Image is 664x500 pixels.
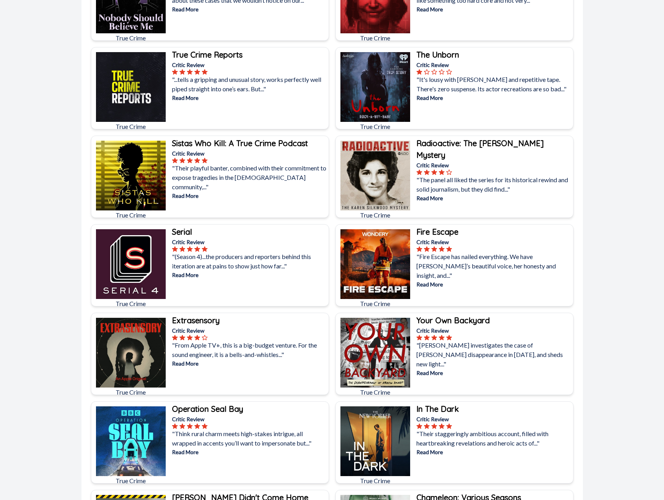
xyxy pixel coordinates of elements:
b: Extrasensory [172,315,220,325]
b: Radioactive: The [PERSON_NAME] Mystery [416,138,544,160]
p: Critic Review [172,149,327,158]
p: Critic Review [172,238,327,246]
p: "It's lousy with [PERSON_NAME] and repetitive tape. There's zero suspense. Its actor recreations ... [416,75,572,94]
p: Read More [416,5,572,13]
p: "The panel all liked the series for its historical rewind and solid journalism, but they did find... [416,175,572,194]
p: Critic Review [416,415,572,423]
p: Critic Review [416,61,572,69]
img: Serial [96,229,166,299]
img: In The Dark [340,406,410,476]
p: True Crime [340,33,410,43]
b: Operation Seal Bay [172,404,243,414]
p: Critic Review [172,61,327,69]
b: Sistas Who Kill: A True Crime Podcast [172,138,308,148]
p: Critic Review [172,415,327,423]
a: ExtrasensoryTrue CrimeExtrasensoryCritic Review"From Apple TV+, this is a big-budget venture. For... [91,313,329,395]
p: Read More [172,5,327,13]
p: True Crime [96,33,166,43]
a: The UnbornTrue CrimeThe UnbornCritic Review"It's lousy with [PERSON_NAME] and repetitive tape. Th... [335,47,574,129]
p: Read More [172,359,327,368]
p: "Their playful banter, combined with their commitment to expose tragedies in the [DEMOGRAPHIC_DAT... [172,163,327,192]
b: The Unborn [416,50,459,60]
p: Read More [416,94,572,102]
img: The Unborn [340,52,410,122]
img: Fire Escape [340,229,410,299]
a: Operation Seal BayTrue CrimeOperation Seal BayCritic Review"Think rural charm meets high-stakes i... [91,401,329,484]
p: Critic Review [172,326,327,335]
p: "Their staggeringly ambitious account, filled with heartbreaking revelations and heroic acts of..." [416,429,572,448]
p: "[PERSON_NAME] investigates the case of [PERSON_NAME] disappearance in [DATE], and sheds new ligh... [416,341,572,369]
a: Sistas Who Kill: A True Crime PodcastTrue CrimeSistas Who Kill: A True Crime PodcastCritic Review... [91,136,329,218]
a: Radioactive: The Karen Silkwood MysteryTrue CrimeRadioactive: The [PERSON_NAME] MysteryCritic Rev... [335,136,574,218]
p: Read More [416,448,572,456]
a: Fire EscapeTrue CrimeFire EscapeCritic Review"Fire Escape has nailed everything. We have [PERSON_... [335,224,574,306]
p: True Crime [96,476,166,486]
a: True Crime ReportsTrue CrimeTrue Crime ReportsCritic Review"...tells a gripping and unusual story... [91,47,329,129]
b: Fire Escape [416,227,458,237]
img: Extrasensory [96,318,166,388]
a: Your Own BackyardTrue CrimeYour Own BackyardCritic Review"[PERSON_NAME] investigates the case of ... [335,313,574,395]
p: True Crime [340,122,410,131]
p: True Crime [340,476,410,486]
p: True Crime [340,210,410,220]
p: "(Season 4)...the producers and reporters behind this iteration are at pains to show just how far... [172,252,327,271]
a: In The DarkTrue CrimeIn The DarkCritic Review"Their staggeringly ambitious account, filled with h... [335,401,574,484]
img: Radioactive: The Karen Silkwood Mystery [340,141,410,210]
p: True Crime [96,122,166,131]
p: True Crime [96,210,166,220]
p: Critic Review [416,238,572,246]
p: Critic Review [416,326,572,335]
p: Critic Review [416,161,572,169]
p: Read More [172,94,327,102]
p: Read More [172,448,327,456]
p: Read More [172,192,327,200]
img: True Crime Reports [96,52,166,122]
b: True Crime Reports [172,50,242,60]
img: Sistas Who Kill: A True Crime Podcast [96,141,166,210]
img: Operation Seal Bay [96,406,166,476]
p: True Crime [96,388,166,397]
p: Read More [416,280,572,288]
b: Serial [172,227,192,237]
img: Your Own Backyard [340,318,410,388]
p: Read More [172,271,327,279]
b: Your Own Backyard [416,315,490,325]
b: In The Dark [416,404,459,414]
p: True Crime [340,388,410,397]
p: True Crime [340,299,410,308]
p: "...tells a gripping and unusual story, works perfectly well piped straight into one’s ears. But..." [172,75,327,94]
p: Read More [416,194,572,202]
p: "From Apple TV+, this is a big-budget venture. For the sound engineer, it is a bells-and-whistles... [172,341,327,359]
p: Read More [416,369,572,377]
p: True Crime [96,299,166,308]
a: SerialTrue CrimeSerialCritic Review"(Season 4)...the producers and reporters behind this iteratio... [91,224,329,306]
p: "Fire Escape has nailed everything. We have [PERSON_NAME]’s beautiful voice, her honesty and insi... [416,252,572,280]
p: "Think rural charm meets high-stakes intrigue, all wrapped in accents you’ll want to impersonate ... [172,429,327,448]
